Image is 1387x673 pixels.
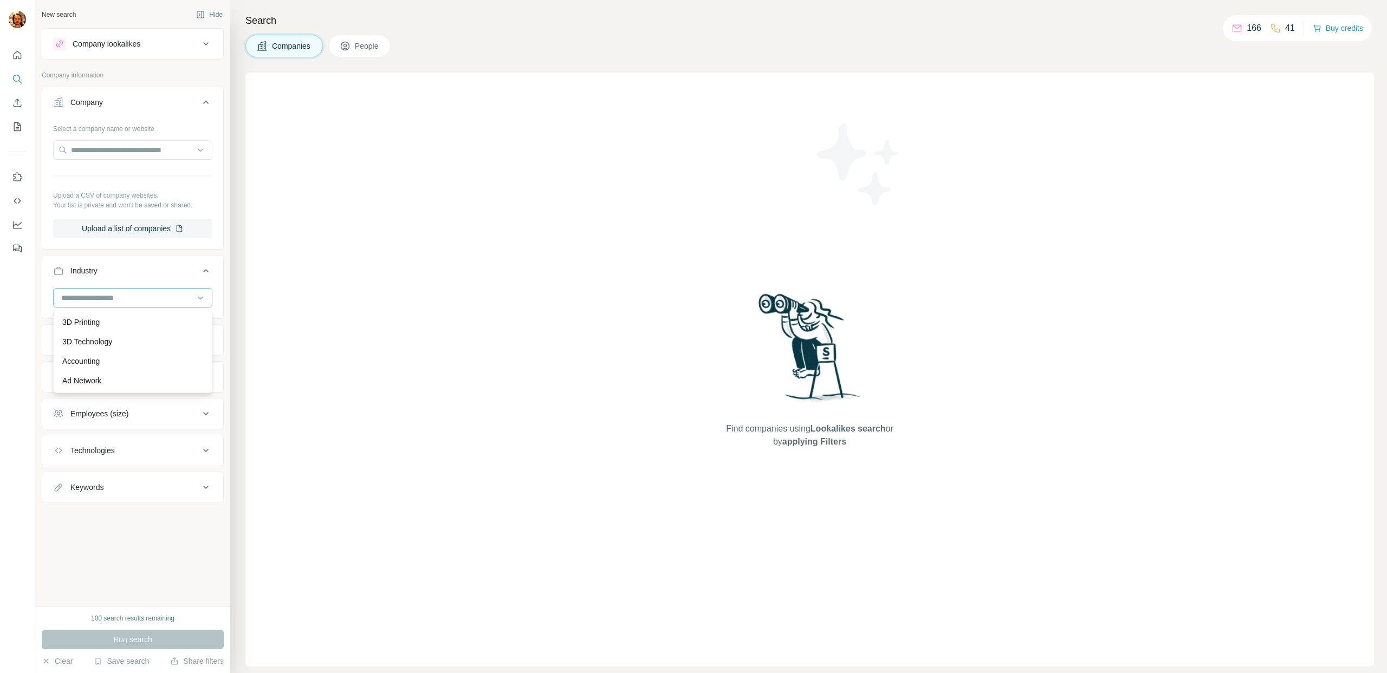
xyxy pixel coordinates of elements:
[9,117,26,136] button: My lists
[1313,21,1363,36] button: Buy credits
[42,10,76,19] div: New search
[9,93,26,113] button: Enrich CSV
[42,258,223,288] button: Industry
[272,41,312,51] span: Companies
[62,336,112,347] p: 3D Technology
[723,422,896,448] span: Find companies using or by
[42,437,223,463] button: Technologies
[42,70,224,80] p: Company information
[9,215,26,234] button: Dashboard
[70,265,98,276] div: Industry
[70,482,103,493] div: Keywords
[53,219,212,238] button: Upload a list of companies
[70,445,115,456] div: Technologies
[62,375,101,386] p: Ad Network
[91,613,174,623] div: 100 search results remaining
[170,656,224,667] button: Share filters
[70,97,103,108] div: Company
[9,69,26,89] button: Search
[1285,22,1295,35] p: 41
[811,424,886,433] span: Lookalikes search
[94,656,149,667] button: Save search
[73,38,140,49] div: Company lookalikes
[1247,22,1261,35] p: 166
[9,11,26,28] img: Avatar
[42,31,223,57] button: Company lookalikes
[42,656,73,667] button: Clear
[42,474,223,500] button: Keywords
[9,45,26,65] button: Quick start
[62,356,100,367] p: Accounting
[62,317,100,328] p: 3D Printing
[355,41,380,51] span: People
[53,191,212,200] p: Upload a CSV of company websites.
[53,120,212,134] div: Select a company name or website
[9,239,26,258] button: Feedback
[42,401,223,427] button: Employees (size)
[810,116,908,213] img: Surfe Illustration - Stars
[189,6,230,23] button: Hide
[53,200,212,210] p: Your list is private and won't be saved or shared.
[42,364,223,390] button: Annual revenue ($)
[9,191,26,211] button: Use Surfe API
[245,13,1374,28] h4: Search
[70,408,128,419] div: Employees (size)
[42,89,223,120] button: Company
[754,291,866,411] img: Surfe Illustration - Woman searching with binoculars
[782,437,846,446] span: applying Filters
[9,167,26,187] button: Use Surfe on LinkedIn
[42,327,223,353] button: HQ location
